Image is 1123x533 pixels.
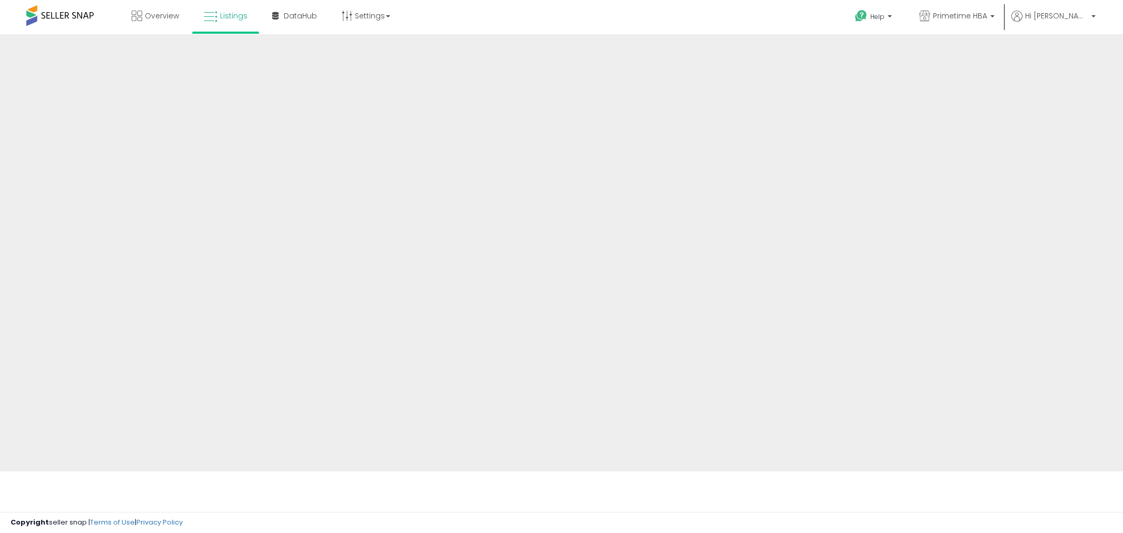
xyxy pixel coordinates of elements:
[220,11,247,21] span: Listings
[284,11,317,21] span: DataHub
[870,12,885,21] span: Help
[854,9,868,23] i: Get Help
[145,11,179,21] span: Overview
[933,11,987,21] span: Primetime HBA
[847,2,902,34] a: Help
[1025,11,1088,21] span: Hi [PERSON_NAME]
[1011,11,1096,34] a: Hi [PERSON_NAME]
